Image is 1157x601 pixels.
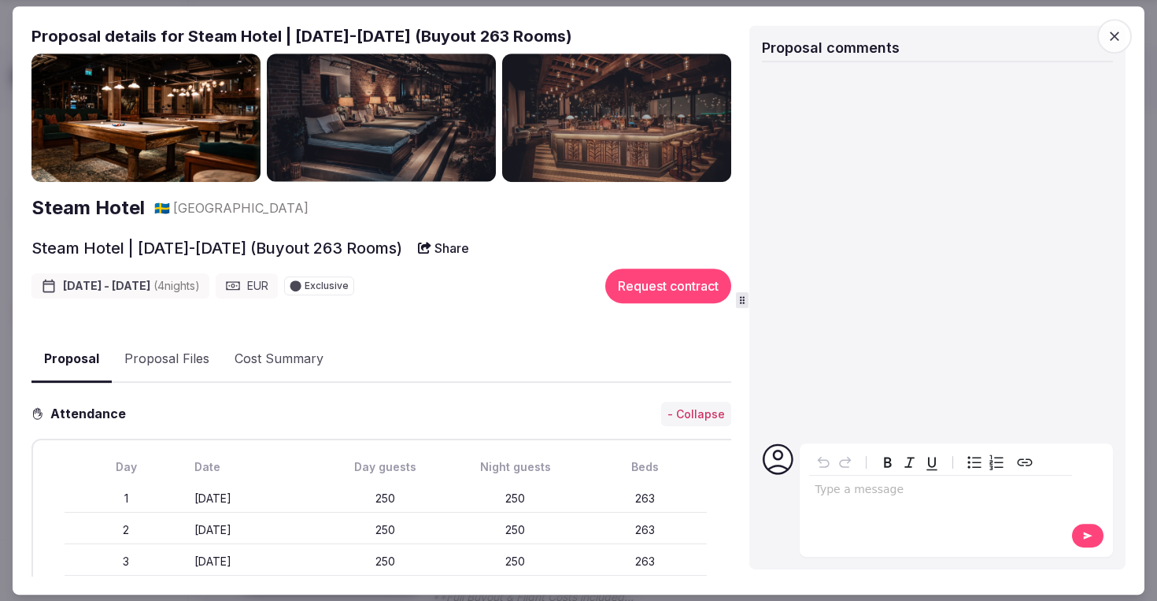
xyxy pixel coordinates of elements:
[154,199,170,217] button: 🇸🇪
[65,460,188,476] div: Day
[324,491,448,506] div: 250
[583,554,707,569] div: 263
[216,273,278,299] div: EUR
[31,54,261,183] img: Gallery photo 1
[453,522,577,538] div: 250
[921,451,943,473] button: Underline
[65,554,188,569] div: 3
[173,199,309,217] span: [GEOGRAPHIC_DATA]
[453,491,577,506] div: 250
[877,451,899,473] button: Bold
[153,279,200,292] span: ( 4 night s )
[267,54,496,183] img: Gallery photo 2
[63,278,200,294] span: [DATE] - [DATE]
[605,269,731,303] button: Request contract
[31,237,402,259] h2: Steam Hotel | [DATE]-[DATE] (Buyout 263 Rooms)
[222,336,336,382] button: Cost Summary
[44,405,139,424] h3: Attendance
[324,460,448,476] div: Day guests
[305,281,349,291] span: Exclusive
[324,522,448,538] div: 250
[1014,451,1036,473] button: Create link
[583,522,707,538] div: 263
[583,460,707,476] div: Beds
[154,200,170,216] span: 🇸🇪
[194,491,318,506] div: [DATE]
[65,522,188,538] div: 2
[899,451,921,473] button: Italic
[194,460,318,476] div: Date
[762,39,900,56] span: Proposal comments
[453,554,577,569] div: 250
[194,554,318,569] div: [DATE]
[453,460,577,476] div: Night guests
[31,25,731,47] h2: Proposal details for Steam Hotel | [DATE]-[DATE] (Buyout 263 Rooms)
[31,195,145,221] a: Steam Hotel
[583,491,707,506] div: 263
[963,451,985,473] button: Bulleted list
[502,54,731,183] img: Gallery photo 3
[408,234,479,262] button: Share
[985,451,1007,473] button: Numbered list
[31,336,112,383] button: Proposal
[324,554,448,569] div: 250
[194,522,318,538] div: [DATE]
[112,336,222,382] button: Proposal Files
[65,491,188,506] div: 1
[809,476,1072,507] div: editable markdown
[963,451,1007,473] div: toggle group
[661,402,731,427] button: - Collapse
